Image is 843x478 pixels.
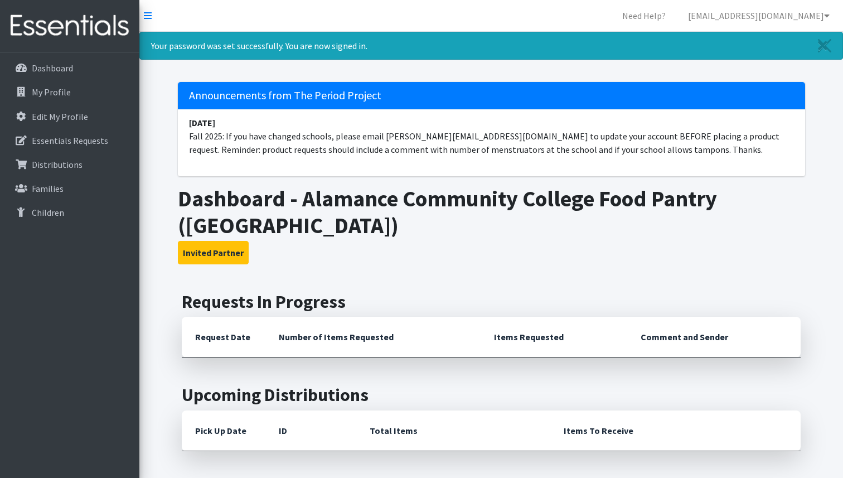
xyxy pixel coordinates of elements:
a: My Profile [4,81,135,103]
a: [EMAIL_ADDRESS][DOMAIN_NAME] [679,4,839,27]
p: Edit My Profile [32,111,88,122]
li: Fall 2025: If you have changed schools, please email [PERSON_NAME][EMAIL_ADDRESS][DOMAIN_NAME] to... [178,109,805,163]
a: Close [807,32,842,59]
p: Distributions [32,159,83,170]
strong: [DATE] [189,117,215,128]
a: Edit My Profile [4,105,135,128]
a: Essentials Requests [4,129,135,152]
p: Families [32,183,64,194]
p: Essentials Requests [32,135,108,146]
div: Your password was set successfully. You are now signed in. [139,32,843,60]
h1: Dashboard - Alamance Community College Food Pantry ([GEOGRAPHIC_DATA]) [178,185,805,239]
h2: Upcoming Distributions [182,384,801,405]
th: Items To Receive [550,411,801,451]
th: Comment and Sender [627,317,801,358]
a: Children [4,201,135,224]
p: My Profile [32,86,71,98]
h2: Requests In Progress [182,291,801,312]
p: Dashboard [32,62,73,74]
a: Need Help? [613,4,675,27]
th: ID [265,411,356,451]
p: Children [32,207,64,218]
th: Pick Up Date [182,411,265,451]
button: Invited Partner [178,241,249,264]
th: Number of Items Requested [265,317,481,358]
img: HumanEssentials [4,7,135,45]
th: Total Items [356,411,550,451]
th: Request Date [182,317,265,358]
h5: Announcements from The Period Project [178,82,805,109]
a: Dashboard [4,57,135,79]
a: Distributions [4,153,135,176]
th: Items Requested [481,317,627,358]
a: Families [4,177,135,200]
